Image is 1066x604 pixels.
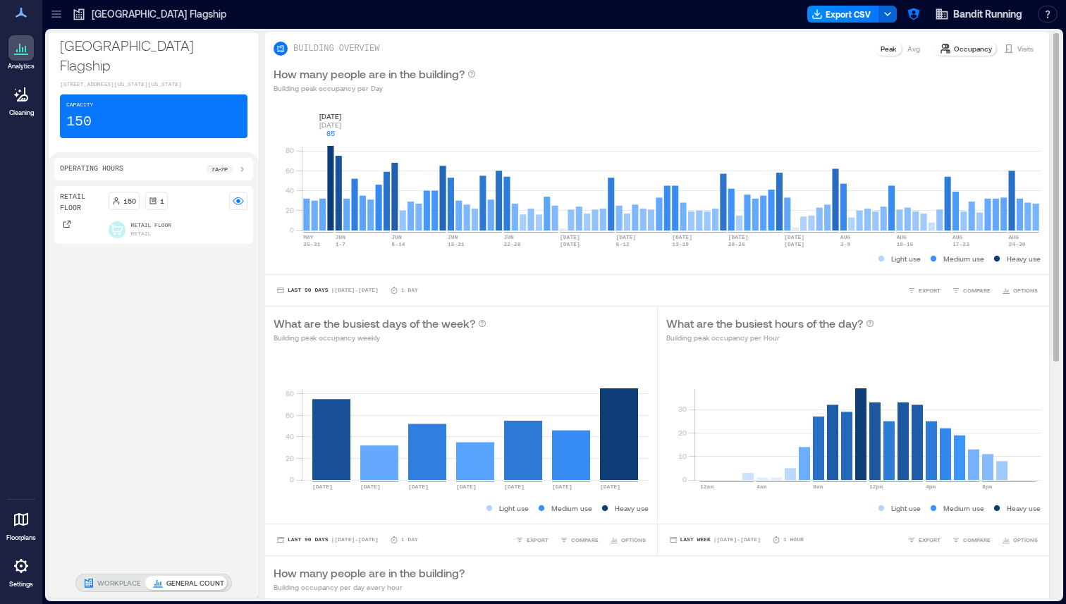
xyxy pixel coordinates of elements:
button: EXPORT [905,283,943,297]
text: AUG [896,234,907,240]
text: 8am [813,483,823,490]
text: JUN [448,234,458,240]
text: [DATE] [456,483,477,490]
button: Last Week |[DATE]-[DATE] [666,533,764,547]
text: [DATE] [784,241,804,247]
text: [DATE] [312,483,333,490]
p: BUILDING OVERVIEW [293,43,379,54]
span: EXPORT [527,536,549,544]
text: [DATE] [552,483,572,490]
p: Avg [907,43,920,54]
text: 24-30 [1009,241,1026,247]
p: Settings [9,580,33,588]
a: Floorplans [2,503,40,546]
text: MAY [303,234,314,240]
button: COMPARE [949,533,993,547]
p: Floorplans [6,534,36,542]
tspan: 0 [290,475,294,483]
p: Medium use [943,253,984,264]
p: [GEOGRAPHIC_DATA] Flagship [92,7,226,21]
button: EXPORT [905,533,943,547]
p: 1 [160,195,164,207]
button: Export CSV [807,6,879,23]
tspan: 20 [678,429,686,437]
text: [DATE] [728,234,749,240]
text: 4am [756,483,767,490]
text: 1-7 [336,241,346,247]
text: [DATE] [560,241,580,247]
text: 12am [700,483,713,490]
p: 1 Day [401,536,418,544]
text: 10-16 [896,241,913,247]
tspan: 40 [286,186,294,195]
text: 13-19 [672,241,689,247]
text: [DATE] [360,483,381,490]
text: 22-28 [503,241,520,247]
text: 6-12 [616,241,630,247]
span: Bandit Running [953,7,1022,21]
text: AUG [952,234,963,240]
p: Heavy use [1007,253,1041,264]
text: 25-31 [303,241,320,247]
tspan: 30 [678,405,686,413]
text: [DATE] [408,483,429,490]
p: Peak [881,43,896,54]
p: Analytics [8,62,35,70]
text: 20-26 [728,241,745,247]
p: Light use [891,503,921,514]
text: [DATE] [616,234,637,240]
span: COMPARE [571,536,599,544]
span: COMPARE [963,536,991,544]
a: Settings [4,549,38,593]
a: Cleaning [4,78,39,121]
p: Building peak occupancy per Day [274,82,476,94]
p: GENERAL COUNT [166,577,224,588]
p: 1 Day [401,286,418,295]
p: Retail Floor [131,221,172,230]
button: OPTIONS [999,533,1041,547]
p: Cleaning [9,109,34,117]
p: Heavy use [1007,503,1041,514]
span: OPTIONS [621,536,646,544]
tspan: 10 [678,452,686,460]
p: 1 Hour [783,536,804,544]
text: [DATE] [600,483,620,490]
text: [DATE] [784,234,804,240]
p: 150 [66,112,92,132]
span: EXPORT [919,536,941,544]
p: Building peak occupancy weekly [274,332,486,343]
text: 15-21 [448,241,465,247]
text: [DATE] [504,483,525,490]
p: Operating Hours [60,164,123,175]
a: Analytics [4,31,39,75]
p: WORKPLACE [97,577,141,588]
button: EXPORT [513,533,551,547]
text: [DATE] [560,234,580,240]
button: Last 90 Days |[DATE]-[DATE] [274,533,381,547]
text: 4pm [926,483,936,490]
text: 12pm [869,483,883,490]
button: OPTIONS [607,533,649,547]
p: Medium use [943,503,984,514]
p: [GEOGRAPHIC_DATA] Flagship [60,35,247,75]
button: COMPARE [557,533,601,547]
text: JUN [391,234,402,240]
p: 150 [123,195,136,207]
p: How many people are in the building? [274,66,465,82]
p: Building occupancy per day every hour [274,581,465,593]
p: How many people are in the building? [274,565,465,581]
p: Occupancy [954,43,992,54]
p: What are the busiest hours of the day? [666,315,863,332]
p: Retail Floor [60,192,103,214]
tspan: 20 [286,454,294,462]
p: [STREET_ADDRESS][US_STATE][US_STATE] [60,80,247,89]
p: 7a - 7p [212,165,228,173]
button: Last 90 Days |[DATE]-[DATE] [274,283,381,297]
p: Building peak occupancy per Hour [666,332,874,343]
text: 17-23 [952,241,969,247]
tspan: 60 [286,411,294,419]
span: OPTIONS [1013,286,1038,295]
p: What are the busiest days of the week? [274,315,475,332]
tspan: 80 [286,389,294,397]
p: Medium use [551,503,592,514]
